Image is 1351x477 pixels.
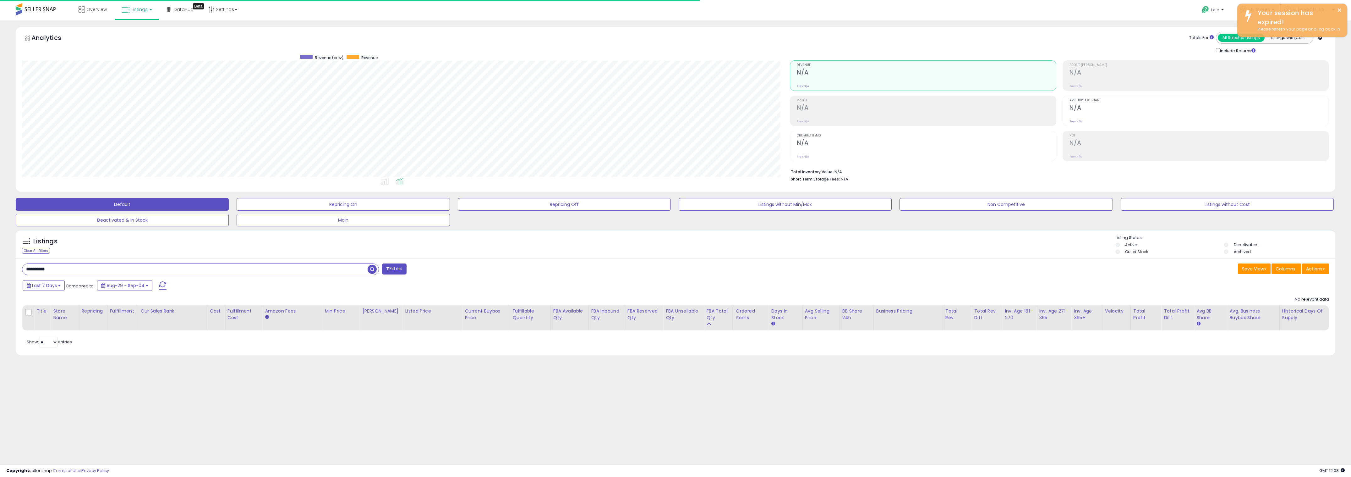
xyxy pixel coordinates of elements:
span: Revenue [361,55,378,60]
span: Revenue [797,64,1056,67]
label: Active [1125,242,1137,247]
button: All Selected Listings [1218,34,1265,42]
span: Show: entries [27,339,72,345]
div: Avg Selling Price [805,308,837,321]
button: Listings With Cost [1264,34,1311,42]
div: Total Rev. [945,308,969,321]
div: Cur Sales Rank [141,308,205,314]
button: Aug-29 - Sep-04 [97,280,152,291]
a: Help [1197,1,1230,20]
h2: N/A [797,69,1056,77]
div: Listed Price [405,308,459,314]
label: Archived [1234,249,1251,254]
span: Ordered Items [797,134,1056,137]
span: Profit [797,99,1056,102]
span: N/A [841,176,848,182]
div: BB Share 24h. [842,308,871,321]
h2: N/A [797,139,1056,148]
p: Listing States: [1116,235,1335,241]
span: Overview [86,6,107,13]
button: Deactivated & In Stock [16,214,229,226]
span: Compared to: [66,283,95,289]
span: Listings [131,6,148,13]
label: Out of Stock [1125,249,1148,254]
div: Include Returns [1211,47,1263,54]
span: DataHub [174,6,194,13]
div: Title [36,308,48,314]
div: Business Pricing [876,308,940,314]
button: Listings without Min/Max [679,198,892,211]
button: Repricing On [237,198,450,211]
i: Get Help [1201,6,1209,14]
small: Prev: N/A [1069,155,1082,158]
div: Avg. Business Buybox Share [1229,308,1277,321]
div: Cost [210,308,222,314]
div: Avg BB Share [1196,308,1224,321]
div: No relevant data [1295,297,1329,302]
div: FBA Reserved Qty [627,308,661,321]
div: FBA Available Qty [553,308,586,321]
div: Ordered Items [736,308,766,321]
button: Repricing Off [458,198,671,211]
h5: Analytics [31,33,74,44]
span: Revenue (prev) [315,55,343,60]
button: Actions [1302,263,1329,274]
h5: Listings [33,237,57,246]
li: N/A [791,168,1324,175]
div: FBA Total Qty [706,308,730,321]
small: Prev: N/A [797,119,809,123]
span: Avg. Buybox Share [1069,99,1329,102]
div: Totals For [1189,35,1214,41]
b: Short Term Storage Fees: [791,176,840,182]
span: Help [1211,7,1219,13]
div: Amazon Fees [265,308,319,314]
span: ROI [1069,134,1329,137]
small: Prev: N/A [1069,119,1082,123]
div: Total Profit Diff. [1164,308,1191,321]
small: Prev: N/A [1069,84,1082,88]
div: Inv. Age 365+ [1074,308,1099,321]
div: Fulfillment [110,308,135,314]
span: Aug-29 - Sep-04 [107,282,145,289]
div: Inv. Age 271-365 [1039,308,1069,321]
div: Inv. Age 181-270 [1005,308,1034,321]
h2: N/A [1069,69,1329,77]
h2: N/A [797,104,1056,113]
button: Non Competitive [900,198,1113,211]
button: Main [237,214,450,226]
button: Save View [1238,263,1271,274]
h2: N/A [1069,139,1329,148]
small: Amazon Fees. [265,314,269,320]
b: Total Inventory Value: [791,169,834,175]
small: Prev: N/A [797,84,809,88]
div: Total Profit [1133,308,1159,321]
div: Min Price [325,308,357,314]
button: Last 7 Days [23,280,65,291]
button: Listings without Cost [1121,198,1334,211]
div: Repricing [82,308,105,314]
div: Historical Days Of Supply [1282,308,1326,321]
button: Default [16,198,229,211]
div: Tooltip anchor [193,3,204,9]
div: FBA inbound Qty [591,308,622,321]
div: Clear All Filters [22,248,50,254]
button: Filters [382,263,407,275]
small: Days In Stock. [771,321,775,327]
div: FBA Unsellable Qty [666,308,701,321]
h2: N/A [1069,104,1329,113]
span: Last 7 Days [32,282,57,289]
div: Fulfillment Cost [227,308,260,321]
div: [PERSON_NAME] [362,308,400,314]
button: × [1337,6,1342,14]
small: Prev: N/A [797,155,809,158]
span: Profit [PERSON_NAME] [1069,64,1329,67]
div: Fulfillable Quantity [513,308,548,321]
label: Deactivated [1234,242,1257,247]
div: Your session has expired! [1253,8,1343,26]
div: Store Name [53,308,76,321]
div: Current Buybox Price [465,308,507,321]
span: Columns [1276,266,1295,272]
button: Columns [1272,263,1301,274]
div: Total Rev. Diff. [974,308,999,321]
small: Avg BB Share. [1196,321,1200,327]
